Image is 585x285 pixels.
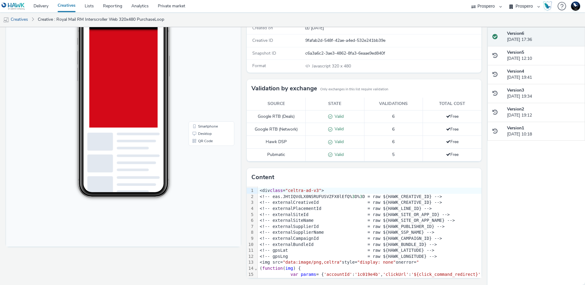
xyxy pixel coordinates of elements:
[332,114,344,119] span: Valid
[507,87,580,100] div: [DATE] 19:34
[254,266,257,271] span: Fold line
[251,84,317,93] h3: Validation by exchange
[247,259,254,265] div: 13
[357,260,396,265] span: "display: none"
[392,114,395,119] span: 6
[192,135,206,139] span: Desktop
[507,49,580,62] div: [DATE] 12:10
[320,87,388,92] small: Only exchanges in this list require validation
[270,188,283,193] span: class
[247,98,306,110] th: Source
[507,68,580,81] div: [DATE] 19:41
[247,254,254,260] div: 12
[305,50,481,56] div: c6a3a6c2-3ae3-4862-8fa3-6eaae9ed840f
[192,143,207,146] span: QR Code
[252,50,276,56] span: Snapshot ID
[184,126,227,134] li: Smartphone
[311,63,351,69] span: 320 x 480
[184,134,227,141] li: Desktop
[306,98,364,110] th: State
[423,98,482,110] th: Total cost
[247,218,254,224] div: 6
[247,265,254,272] div: 14
[507,49,524,55] strong: Version 5
[507,125,580,138] div: [DATE] 10:18
[247,242,254,248] div: 10
[324,272,352,277] span: 'accountId'
[507,31,524,36] strong: Version 6
[507,68,524,74] strong: Version 4
[247,247,254,254] div: 11
[247,236,254,242] div: 9
[383,272,409,277] span: 'clickUrl'
[543,1,552,11] img: Hawk Academy
[247,272,254,278] div: 15
[421,278,429,283] span: var
[446,152,459,157] span: Free
[355,272,380,277] span: '1c019e4b'
[446,126,459,132] span: Free
[352,194,355,199] span: 3
[247,136,306,149] td: Hawk DSP
[392,139,395,145] span: 6
[332,126,344,132] span: Valid
[507,106,580,119] div: [DATE] 19:12
[247,110,306,123] td: Google RTB (Deals)
[2,2,25,10] img: undefined Logo
[301,272,316,277] span: params
[543,1,555,11] a: Hawk Academy
[247,123,306,136] td: Google RTB (Network)
[290,272,298,277] span: var
[416,260,419,265] span: "
[262,266,283,271] span: function
[360,194,362,199] span: 3
[252,38,273,43] span: Creative ID
[251,173,274,182] h3: Content
[192,128,212,132] span: Smartphone
[3,17,9,23] img: mobile
[571,2,580,11] img: Support Hawk
[507,106,524,112] strong: Version 2
[507,125,524,131] strong: Version 1
[392,152,395,157] span: 5
[312,63,332,69] span: Javascript
[247,277,254,283] div: 16
[285,188,321,193] span: "celtra-ad-v3"
[392,126,395,132] span: 6
[247,149,306,161] td: Pubmatic
[247,212,254,218] div: 5
[432,278,445,283] span: decfs
[285,266,293,271] span: img
[332,139,344,145] span: Valid
[411,278,414,283] span: n
[247,188,254,194] div: 1
[332,152,344,157] span: Valid
[507,31,580,43] div: [DATE] 17:36
[283,260,342,265] span: "data:image/png,celtra"
[247,229,254,236] div: 8
[184,141,227,148] li: QR Code
[446,114,459,119] span: Free
[388,278,409,283] span: function
[305,38,481,44] div: 9fafab2d-548f-42ae-a4ed-532e241bb39e
[411,272,481,277] span: '${click_command_redirect}'
[84,23,90,27] span: 18:06
[252,63,266,69] span: Format
[446,139,459,145] span: Free
[247,206,254,212] div: 4
[507,87,524,93] strong: Version 3
[35,12,167,27] a: Creative : Royal Mail RM Interscroller Web 320x480 PurchaseLoop
[247,224,254,230] div: 7
[252,25,273,31] span: Created on
[310,25,324,31] span: [DATE]
[247,194,254,200] div: 2
[310,25,324,31] div: Creation 13 May 2025, 10:18
[247,200,254,206] div: 3
[364,98,423,110] th: Validations
[452,278,476,283] span: urldecode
